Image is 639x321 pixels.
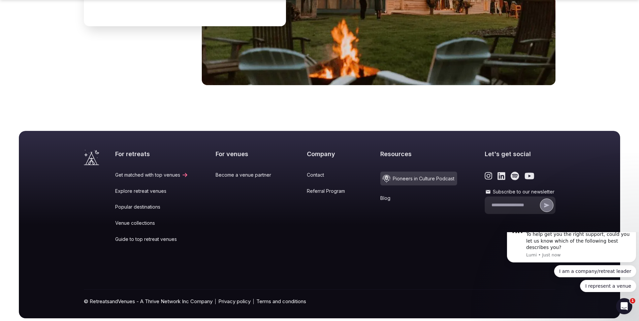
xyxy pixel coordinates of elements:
h2: Resources [380,150,457,158]
h2: For retreats [115,150,188,158]
a: Get matched with top venues [115,172,188,178]
a: Guide to top retreat venues [115,236,188,243]
a: Popular destinations [115,204,188,210]
h2: Let's get social [485,150,555,158]
a: Link to the retreats and venues Spotify page [511,172,519,180]
a: Visit the homepage [84,150,99,165]
p: Message from Lumi, sent Just now [22,20,127,26]
a: Link to the retreats and venues Instagram page [485,172,492,180]
a: Terms and conditions [256,298,306,305]
h2: For venues [216,150,279,158]
iframe: Intercom live chat [616,298,632,314]
a: Pioneers in Culture Podcast [380,172,457,185]
label: Subscribe to our newsletter [485,188,555,195]
div: Quick reply options [3,33,132,60]
a: Become a venue partner [216,172,279,178]
iframe: Intercom notifications message [504,232,639,296]
a: Explore retreat venues [115,188,188,194]
span: 1 [630,298,635,304]
a: Link to the retreats and venues Youtube page [524,172,534,180]
a: Link to the retreats and venues LinkedIn page [498,172,505,180]
div: © RetreatsandVenues - A Thrive Network Inc Company [84,290,555,318]
button: Quick reply: I represent a venue [76,48,132,60]
button: Quick reply: I am a company/retreat leader [50,33,132,45]
a: Referral Program [307,188,353,194]
a: Privacy policy [218,298,251,305]
a: Venue collections [115,220,188,226]
a: Contact [307,172,353,178]
a: Blog [380,195,457,202]
h2: Company [307,150,353,158]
